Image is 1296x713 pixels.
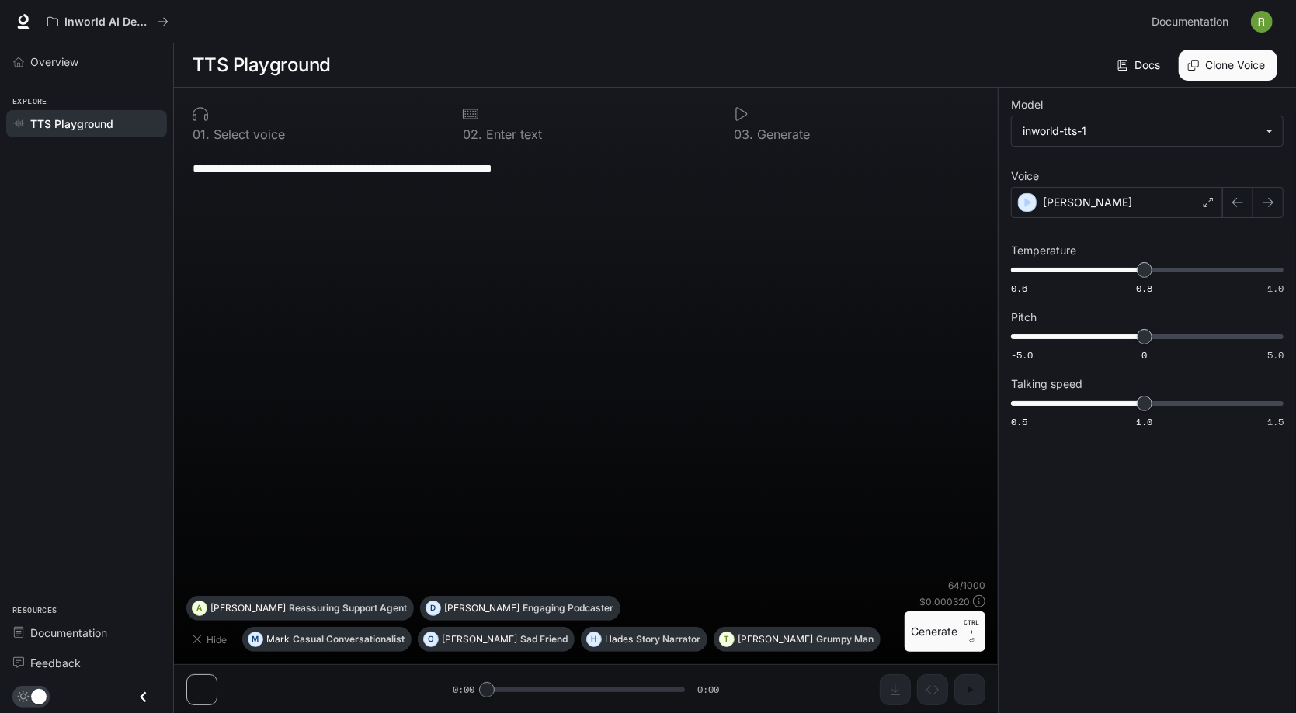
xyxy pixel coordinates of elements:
[40,6,175,37] button: All workspaces
[520,635,568,644] p: Sad Friend
[482,128,542,140] p: Enter text
[444,604,519,613] p: [PERSON_NAME]
[1011,99,1043,110] p: Model
[30,54,78,70] span: Overview
[1136,282,1152,295] span: 0.8
[266,635,290,644] p: Mark
[193,50,331,81] h1: TTS Playground
[30,655,81,671] span: Feedback
[1011,171,1039,182] p: Voice
[523,604,613,613] p: Engaging Podcaster
[210,128,285,140] p: Select voice
[1251,11,1273,33] img: User avatar
[6,619,167,646] a: Documentation
[605,635,633,644] p: Hades
[964,618,979,636] p: CTRL +
[636,635,700,644] p: Story Narrator
[30,116,113,132] span: TTS Playground
[126,681,161,713] button: Close drawer
[1114,50,1166,81] a: Docs
[1011,379,1082,389] p: Talking speed
[1152,12,1228,32] span: Documentation
[714,627,881,652] button: T[PERSON_NAME]Grumpy Man
[1011,245,1076,256] p: Temperature
[948,579,985,592] p: 64 / 1000
[1267,282,1284,295] span: 1.0
[738,635,813,644] p: [PERSON_NAME]
[581,627,707,652] button: HHadesStory Narrator
[816,635,874,644] p: Grumpy Man
[420,596,620,621] button: D[PERSON_NAME]Engaging Podcaster
[1011,415,1027,428] span: 0.5
[31,687,47,704] span: Dark mode toggle
[1246,6,1277,37] button: User avatar
[1267,415,1284,428] span: 1.5
[242,627,412,652] button: MMarkCasual Conversationalist
[64,16,151,29] p: Inworld AI Demos
[905,611,985,652] button: GenerateCTRL +⏎
[1011,312,1037,323] p: Pitch
[6,110,167,137] a: TTS Playground
[463,128,482,140] p: 0 2 .
[720,627,734,652] div: T
[1145,6,1240,37] a: Documentation
[6,48,167,75] a: Overview
[919,595,970,608] p: $ 0.000320
[193,128,210,140] p: 0 1 .
[418,627,575,652] button: O[PERSON_NAME]Sad Friend
[1267,348,1284,362] span: 5.0
[753,128,810,140] p: Generate
[293,635,405,644] p: Casual Conversationalist
[186,627,236,652] button: Hide
[587,627,601,652] div: H
[289,604,407,613] p: Reassuring Support Agent
[193,596,207,621] div: A
[210,604,286,613] p: [PERSON_NAME]
[1141,348,1147,362] span: 0
[186,596,414,621] button: A[PERSON_NAME]Reassuring Support Agent
[964,618,979,646] p: ⏎
[248,627,262,652] div: M
[442,635,517,644] p: [PERSON_NAME]
[1023,123,1258,139] div: inworld-tts-1
[1043,195,1132,210] p: [PERSON_NAME]
[424,627,438,652] div: O
[6,649,167,677] a: Feedback
[734,128,753,140] p: 0 3 .
[1012,116,1283,146] div: inworld-tts-1
[1011,282,1027,295] span: 0.6
[30,625,107,641] span: Documentation
[426,596,440,621] div: D
[1011,348,1033,362] span: -5.0
[1179,50,1277,81] button: Clone Voice
[1136,415,1152,428] span: 1.0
